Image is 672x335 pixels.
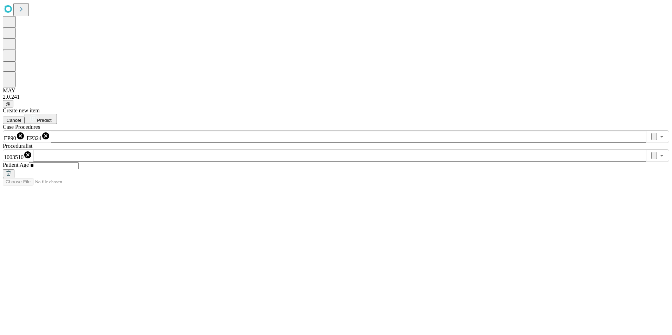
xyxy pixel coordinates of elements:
[3,124,40,130] span: Scheduled Procedure
[3,94,669,100] div: 2.0.241
[3,87,669,94] div: MAY
[4,135,16,141] span: EP90
[4,132,25,142] div: EP90
[3,143,32,149] span: Proceduralist
[3,117,25,124] button: Cancel
[651,133,657,140] button: Clear
[25,114,57,124] button: Predict
[3,100,13,107] button: @
[6,118,21,123] span: Cancel
[651,152,657,159] button: Clear
[6,101,11,106] span: @
[37,118,51,123] span: Predict
[657,132,667,142] button: Open
[27,135,42,141] span: EP324
[4,154,24,160] span: 1003510
[4,151,32,160] div: 1003510
[3,107,40,113] span: Create new item
[3,162,29,168] span: Patient Age
[657,151,667,160] button: Open
[27,132,50,142] div: EP324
